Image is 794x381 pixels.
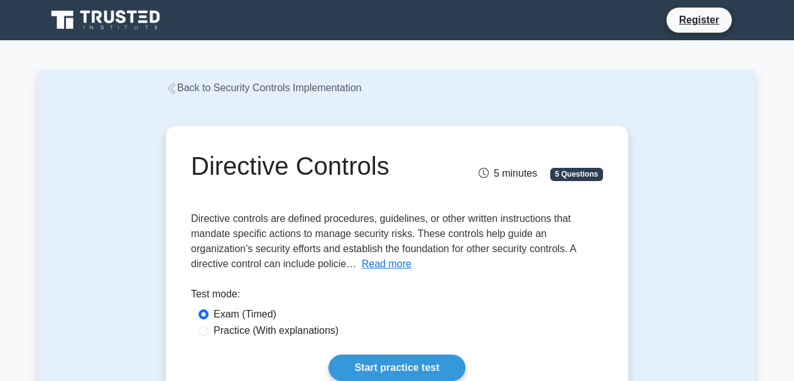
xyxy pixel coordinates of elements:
[214,323,339,338] label: Practice (With explanations)
[550,168,603,180] span: 5 Questions
[191,151,460,181] h1: Directive Controls
[672,12,727,28] a: Register
[214,307,276,322] label: Exam (Timed)
[479,168,537,179] span: 5 minutes
[191,213,576,269] span: Directive controls are defined procedures, guidelines, or other written instructions that mandate...
[362,257,411,272] button: Read more
[166,82,361,93] a: Back to Security Controls Implementation
[191,287,603,307] div: Test mode:
[329,355,465,381] a: Start practice test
